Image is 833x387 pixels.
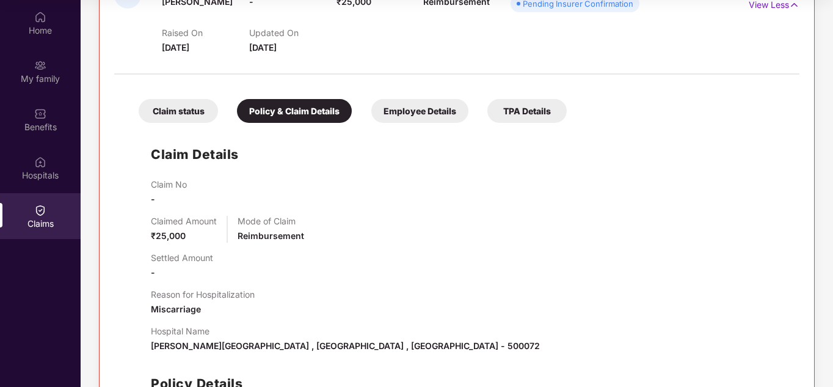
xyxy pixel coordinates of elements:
[162,42,189,53] span: [DATE]
[151,194,155,204] span: -
[238,216,304,226] p: Mode of Claim
[237,99,352,123] div: Policy & Claim Details
[151,326,540,336] p: Hospital Name
[34,11,46,23] img: svg+xml;base64,PHN2ZyBpZD0iSG9tZSIgeG1sbnM9Imh0dHA6Ly93d3cudzMub3JnLzIwMDAvc3ZnIiB3aWR0aD0iMjAiIG...
[139,99,218,123] div: Claim status
[151,304,201,314] span: Miscarriage
[249,42,277,53] span: [DATE]
[371,99,468,123] div: Employee Details
[151,267,155,278] span: -
[34,204,46,216] img: svg+xml;base64,PHN2ZyBpZD0iQ2xhaW0iIHhtbG5zPSJodHRwOi8vd3d3LnczLm9yZy8yMDAwL3N2ZyIgd2lkdGg9IjIwIi...
[151,179,187,190] p: Claim No
[238,230,304,241] span: Reimbursement
[162,28,249,38] p: Raised On
[151,289,255,300] p: Reason for Hospitalization
[151,341,540,351] span: [PERSON_NAME][GEOGRAPHIC_DATA] , [GEOGRAPHIC_DATA] , [GEOGRAPHIC_DATA] - 500072
[249,28,336,38] p: Updated On
[151,252,213,263] p: Settled Amount
[151,216,217,226] p: Claimed Amount
[34,108,46,120] img: svg+xml;base64,PHN2ZyBpZD0iQmVuZWZpdHMiIHhtbG5zPSJodHRwOi8vd3d3LnczLm9yZy8yMDAwL3N2ZyIgd2lkdGg9Ij...
[34,59,46,72] img: svg+xml;base64,PHN2ZyB3aWR0aD0iMjAiIGhlaWdodD0iMjAiIHZpZXdCb3g9IjAgMCAyMCAyMCIgZmlsbD0ibm9uZSIgeG...
[151,230,186,241] span: ₹25,000
[34,156,46,168] img: svg+xml;base64,PHN2ZyBpZD0iSG9zcGl0YWxzIiB4bWxucz0iaHR0cDovL3d3dy53My5vcmcvMjAwMC9zdmciIHdpZHRoPS...
[151,144,239,164] h1: Claim Details
[487,99,567,123] div: TPA Details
